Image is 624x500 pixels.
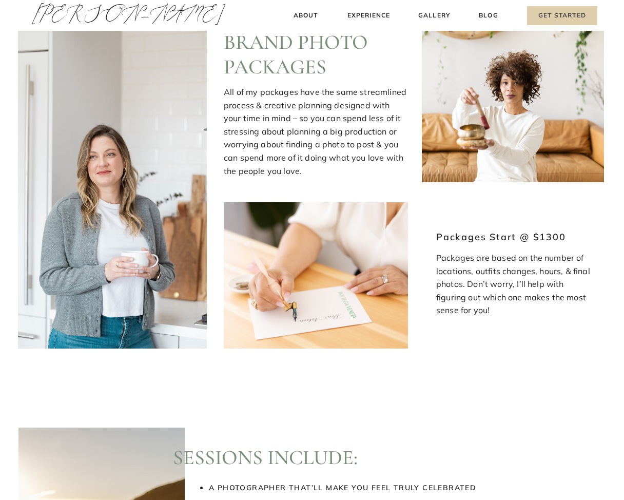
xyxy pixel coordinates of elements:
[224,30,369,79] h2: BRAND PHOTO PACKAGES
[173,445,362,469] h2: Sessions Include:
[527,6,597,25] a: Get Started
[436,252,590,321] p: Packages are based on the number of locations, outfits changes, hours, & final photos. Don’t worr...
[346,10,392,21] a: Experience
[417,10,452,21] a: Gallery
[224,86,408,179] p: All of my packages have the same streamlined process & creative planning designed with your time ...
[290,10,321,21] a: About
[436,230,590,247] h3: Packages Start @ $1300
[477,10,500,21] a: Blog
